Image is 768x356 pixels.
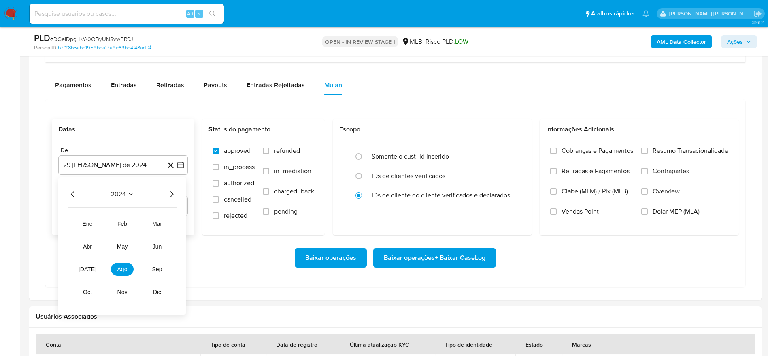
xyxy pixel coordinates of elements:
span: Alt [187,10,194,17]
p: lucas.santiago@mercadolivre.com [669,10,751,17]
span: # DGeIDpgHVA0QByUN8vwBR9Jl [50,35,134,43]
b: Person ID [34,44,56,51]
button: AML Data Collector [651,35,712,48]
h2: Usuários Associados [36,313,755,321]
a: Notificações [642,10,649,17]
div: MLB [402,37,422,46]
a: b7f28b5abe1959bda17a9e89bb4f48ad [58,44,151,51]
span: Atalhos rápidos [591,9,634,18]
span: Ações [727,35,743,48]
input: Pesquise usuários ou casos... [30,9,224,19]
button: search-icon [204,8,221,19]
span: LOW [455,37,468,46]
button: Ações [721,35,757,48]
span: 3.161.2 [752,19,764,26]
span: Risco PLD: [425,37,468,46]
b: PLD [34,31,50,44]
p: OPEN - IN REVIEW STAGE I [322,36,398,47]
span: s [198,10,200,17]
b: AML Data Collector [657,35,706,48]
a: Sair [753,9,762,18]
